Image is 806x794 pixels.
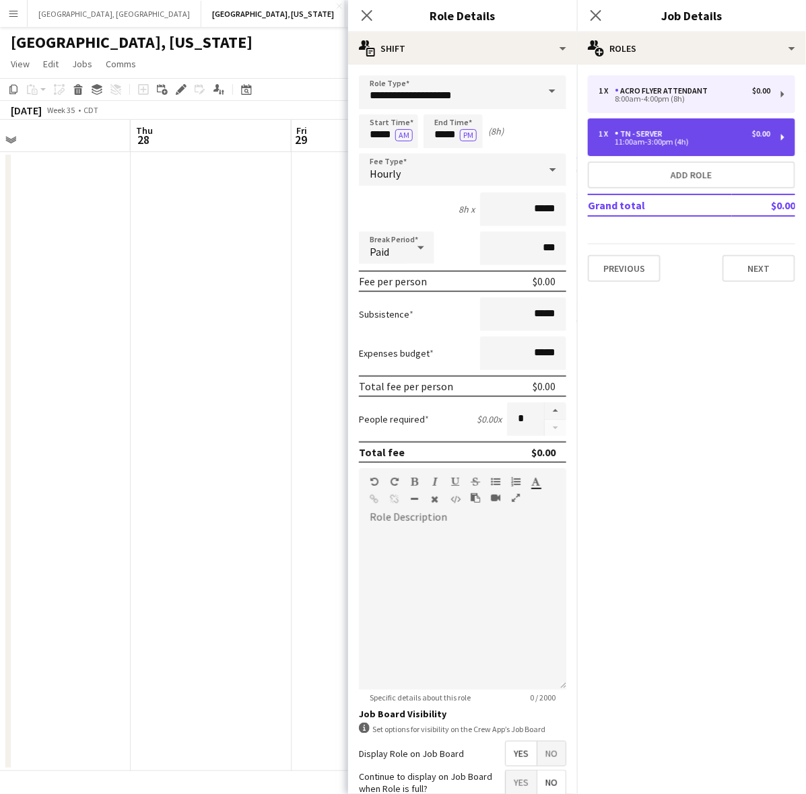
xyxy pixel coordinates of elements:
div: [DATE] [11,104,42,117]
a: Comms [100,55,141,73]
div: Acro Flyer Attendant [615,86,713,96]
button: AM [395,129,413,141]
div: $0.00 [531,445,556,459]
button: Add role [588,161,795,188]
span: Week 35 [44,105,78,115]
span: 29 [295,132,308,147]
td: $0.00 [732,194,795,216]
span: Hourly [370,167,401,180]
button: Horizontal Line [410,494,419,505]
h3: Job Board Visibility [359,708,566,720]
button: Paste as plain text [471,493,480,503]
a: View [5,55,35,73]
button: Bold [410,476,419,487]
button: Insert video [491,493,500,503]
div: Total fee per person [359,380,453,393]
div: Fee per person [359,275,427,288]
span: Yes [506,742,537,766]
button: Unordered List [491,476,500,487]
div: Set options for visibility on the Crew App’s Job Board [359,723,566,735]
label: Expenses budget [359,347,434,359]
button: PM [460,129,477,141]
span: Specific details about this role [359,692,481,702]
div: 1 x [599,86,615,96]
div: CDT [83,105,98,115]
h3: Role Details [348,7,577,24]
button: Text Color [531,476,541,487]
div: $0.00 [533,380,556,393]
span: Jobs [72,58,92,70]
button: Strikethrough [471,476,480,487]
td: Grand total [588,194,732,216]
label: Subsistence [359,308,413,320]
button: [GEOGRAPHIC_DATA], [US_STATE] [201,1,345,27]
span: View [11,58,30,70]
button: Increase [545,402,566,420]
span: 0 / 2000 [519,692,566,702]
div: Total fee [359,445,405,459]
div: $0.00 [752,129,770,139]
a: Jobs [67,55,98,73]
button: Fullscreen [511,493,520,503]
span: Fri [297,124,308,137]
button: Italic [430,476,440,487]
div: $0.00 [533,275,556,288]
div: 1 x [599,129,615,139]
span: Edit [43,58,59,70]
div: 8h x [459,203,475,215]
div: 11:00am-3:00pm (4h) [599,139,770,145]
button: Next [723,255,795,282]
div: TN - Server [615,129,668,139]
button: Undo [370,476,379,487]
button: Previous [588,255,661,282]
button: Ordered List [511,476,520,487]
div: Shift [348,32,577,65]
label: People required [359,413,429,425]
span: Thu [136,124,153,137]
div: (8h) [488,125,504,137]
h1: [GEOGRAPHIC_DATA], [US_STATE] [11,32,253,52]
span: 28 [134,132,153,147]
button: Clear Formatting [430,494,440,505]
span: Comms [106,58,136,70]
div: $0.00 [752,86,770,96]
button: Underline [450,476,460,487]
div: 8:00am-4:00pm (8h) [599,96,770,102]
span: Paid [370,245,389,258]
span: No [537,742,566,766]
div: $0.00 x [477,413,502,425]
h3: Job Details [577,7,806,24]
button: Redo [390,476,399,487]
div: Roles [577,32,806,65]
button: HTML Code [450,494,460,505]
label: Display Role on Job Board [359,748,464,760]
a: Edit [38,55,64,73]
button: [GEOGRAPHIC_DATA], [GEOGRAPHIC_DATA] [28,1,201,27]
